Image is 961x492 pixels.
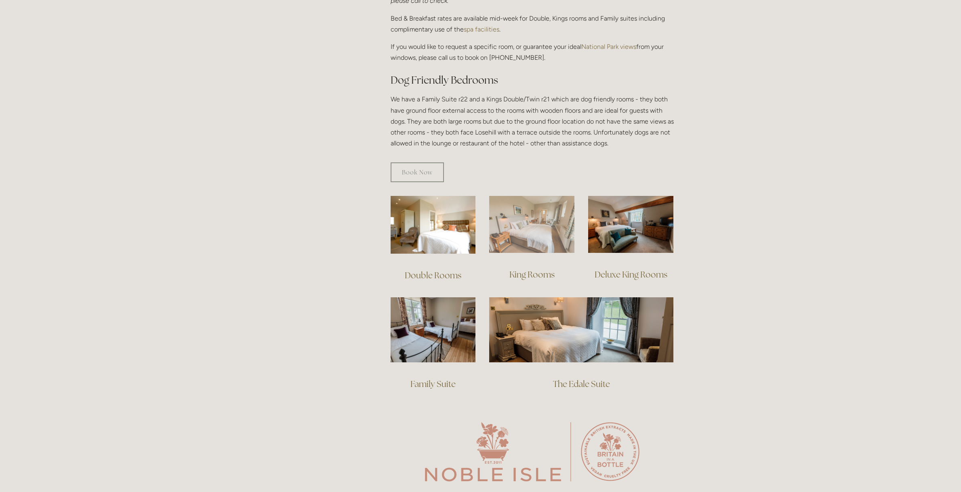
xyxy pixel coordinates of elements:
[595,269,667,280] a: Deluxe King Rooms
[553,378,610,389] a: The Edale Suite
[489,196,574,253] img: King Room view, Losehill Hotel
[391,162,444,182] a: Book Now
[391,73,674,87] h2: Dog Friendly Bedrooms
[391,41,674,63] p: If you would like to request a specific room, or guarantee your ideal from your windows, please c...
[391,297,476,362] img: Family Suite view, Losehill Hotel
[489,297,673,362] img: The Edale Suite, Losehill Hotel
[410,378,456,389] a: Family Suite
[391,196,476,254] img: Double Room view, Losehill Hotel
[588,196,673,253] img: Deluxe King Room view, Losehill Hotel
[509,269,555,280] a: King Rooms
[464,25,499,33] a: spa facilities
[581,43,636,50] a: National Park views
[405,270,461,281] a: Double Rooms
[391,94,674,149] p: We have a Family Suite r22 and a Kings Double/Twin r21 which are dog friendly rooms - they both h...
[391,13,674,35] p: Bed & Breakfast rates are available mid-week for Double, Kings rooms and Family suites including ...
